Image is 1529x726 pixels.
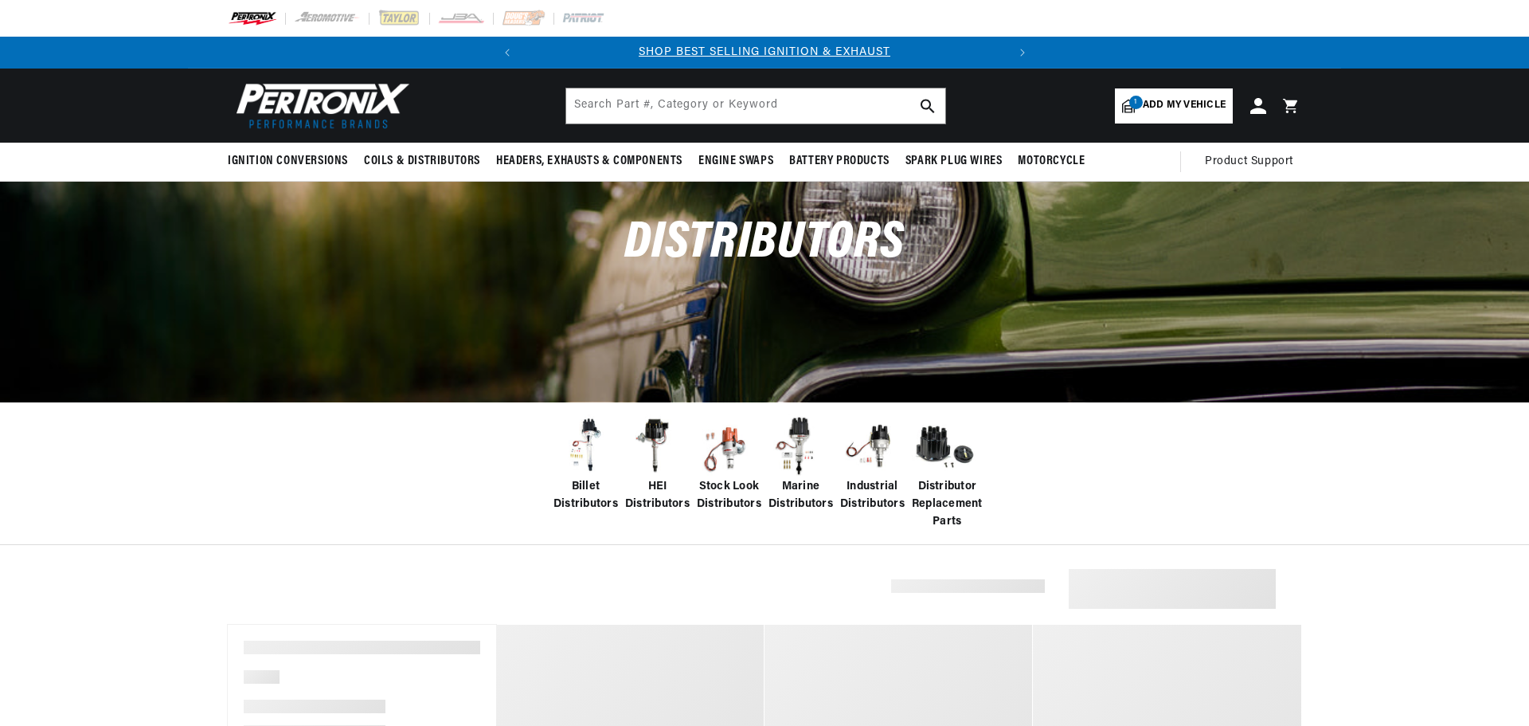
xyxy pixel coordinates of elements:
a: Stock Look Distributors Stock Look Distributors [697,414,761,514]
slideshow-component: Translation missing: en.sections.announcements.announcement_bar [188,37,1341,69]
button: Translation missing: en.sections.announcements.previous_announcement [491,37,523,69]
div: 1 of 2 [523,44,1007,61]
span: Distributor Replacement Parts [912,478,983,532]
summary: Battery Products [781,143,897,180]
button: Translation missing: en.sections.announcements.next_announcement [1007,37,1038,69]
span: Marine Distributors [768,478,833,514]
input: Search Part #, Category or Keyword [566,88,945,124]
summary: Engine Swaps [690,143,781,180]
span: Product Support [1205,153,1293,171]
span: Ignition Conversions [228,153,348,170]
img: Pertronix [228,78,411,133]
span: Stock Look Distributors [697,478,761,514]
img: HEI Distributors [625,414,689,478]
span: Headers, Exhausts & Components [496,153,682,170]
a: HEI Distributors HEI Distributors [625,414,689,514]
a: Billet Distributors Billet Distributors [553,414,617,514]
span: Engine Swaps [698,153,773,170]
summary: Ignition Conversions [228,143,356,180]
span: Motorcycle [1018,153,1085,170]
span: Add my vehicle [1143,98,1226,113]
span: 1 [1129,96,1143,109]
div: Announcement [523,44,1007,61]
summary: Spark Plug Wires [897,143,1011,180]
span: Coils & Distributors [364,153,480,170]
span: HEI Distributors [625,478,690,514]
img: Billet Distributors [553,414,617,478]
img: Marine Distributors [768,414,832,478]
summary: Product Support [1205,143,1301,181]
summary: Headers, Exhausts & Components [488,143,690,180]
summary: Motorcycle [1010,143,1093,180]
img: Industrial Distributors [840,414,904,478]
a: 1Add my vehicle [1115,88,1233,124]
img: Distributor Replacement Parts [912,414,976,478]
a: SHOP BEST SELLING IGNITION & EXHAUST [639,46,890,58]
span: Distributors [624,218,905,269]
button: search button [910,88,945,124]
span: Billet Distributors [553,478,618,514]
span: Industrial Distributors [840,478,905,514]
span: Battery Products [789,153,890,170]
img: Stock Look Distributors [697,414,761,478]
summary: Coils & Distributors [356,143,488,180]
a: Distributor Replacement Parts Distributor Replacement Parts [912,414,976,532]
span: Spark Plug Wires [905,153,1003,170]
a: Marine Distributors Marine Distributors [768,414,832,514]
a: Industrial Distributors Industrial Distributors [840,414,904,514]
